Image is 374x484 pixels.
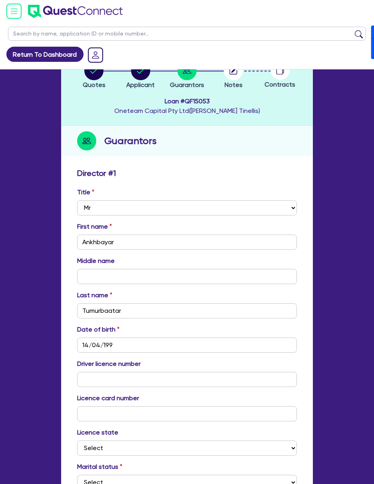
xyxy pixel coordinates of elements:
[28,5,123,18] img: quest-connect-logo-blue
[85,45,106,65] a: Dropdown toggle
[77,188,94,197] label: Title
[126,81,155,89] span: Applicant
[77,256,115,266] label: Middle name
[77,290,112,300] label: Last name
[77,338,297,353] input: DD / MM / YYYY
[6,4,22,19] img: icon-menu-open
[77,462,122,472] label: Marital status
[104,134,157,148] h2: Guarantors
[223,61,243,90] button: Notes
[77,168,116,178] h3: Director # 1
[170,81,204,89] span: Guarantors
[114,107,260,115] span: Oneteam Capital Pty Ltd ( [PERSON_NAME] Tinellis )
[77,428,118,437] label: Licence state
[82,61,106,90] button: Quotes
[83,81,105,89] span: Quotes
[77,359,141,369] label: Driver licence number
[8,27,366,41] input: Search by name, application ID or mobile number...
[77,325,119,334] label: Date of birth
[265,81,295,88] span: Contracts
[77,222,112,231] label: First name
[114,97,260,106] span: Loan # QF15053
[6,47,84,62] a: Return To Dashboard
[169,61,205,90] button: Guarantors
[77,393,139,403] label: Licence card number
[126,61,155,90] button: Applicant
[225,81,243,89] span: Notes
[77,131,96,150] img: step-icon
